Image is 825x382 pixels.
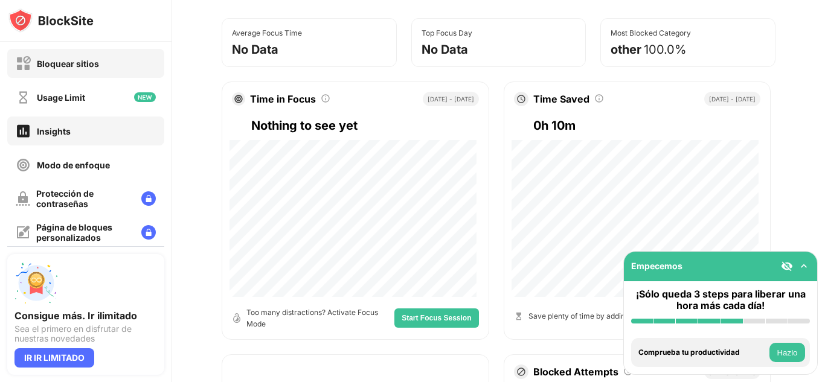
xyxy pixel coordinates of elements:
[37,59,99,69] div: Bloquear sitios
[134,92,156,102] img: new-icon.svg
[37,160,110,170] div: Modo de enfoque
[533,93,589,105] div: Time Saved
[422,28,472,37] div: Top Focus Day
[781,260,793,272] img: eye-not-visible.svg
[16,158,31,173] img: focus-off.svg
[394,308,478,328] button: Start Focus Session
[16,123,31,139] img: insights-on.svg
[232,28,302,37] div: Average Focus Time
[769,343,805,362] button: Hazlo
[232,313,242,323] img: open-timer.svg
[611,28,691,37] div: Most Blocked Category
[402,314,471,322] span: Start Focus Session
[14,261,58,305] img: push-unlimited.svg
[232,42,278,57] div: No Data
[16,90,31,105] img: time-usage-off.svg
[14,324,157,343] div: Sea el primero en disfrutar de nuestras novedades
[516,94,526,104] img: clock.svg
[14,348,94,368] div: IR IR LIMITADO
[16,225,30,240] img: customize-block-page-off.svg
[533,366,618,378] div: Blocked Attempts
[141,191,156,206] img: lock-menu.svg
[533,116,761,135] div: 0h 10m
[16,191,30,206] img: password-protection-off.svg
[37,126,71,136] div: Insights
[623,366,633,376] img: tooltip.svg
[36,222,132,243] div: Página de bloques personalizados
[514,311,524,321] img: hourglass.svg
[36,188,132,209] div: Protección de contraseñas
[631,288,810,311] div: ¡Sólo queda 3 steps para liberar una hora más cada día!
[16,56,31,71] img: block-off.svg
[251,116,479,135] div: Nothing to see yet
[8,8,94,33] img: logo-blocksite.svg
[250,93,316,105] div: Time in Focus
[321,94,330,103] img: tooltip.svg
[37,92,85,103] div: Usage Limit
[246,307,390,329] div: Too many distractions? Activate Focus Mode
[704,92,760,106] div: [DATE] - [DATE]
[234,95,243,103] img: target.svg
[631,261,682,271] div: Empecemos
[638,348,766,357] div: Comprueba tu productividad
[644,42,687,57] div: 100.0%
[528,310,687,322] div: Save plenty of time by adding items to your list
[798,260,810,272] img: omni-setup-toggle.svg
[141,225,156,240] img: lock-menu.svg
[611,42,641,57] div: other
[422,42,468,57] div: No Data
[423,92,479,106] div: [DATE] - [DATE]
[516,367,526,377] img: block-icon.svg
[594,94,604,103] img: tooltip.svg
[14,310,157,322] div: Consigue más. Ir ilimitado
